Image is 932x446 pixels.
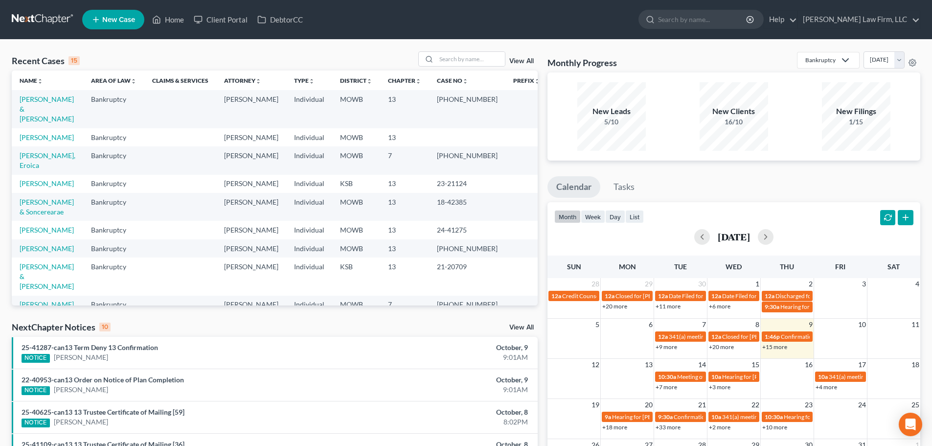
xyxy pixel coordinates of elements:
a: [PERSON_NAME] [20,244,74,253]
span: Hearing for [PERSON_NAME] [612,413,688,421]
button: month [554,210,581,223]
td: Bankruptcy [83,258,144,295]
span: Date Filed for [PERSON_NAME] & [PERSON_NAME] [722,292,856,300]
span: 10 [857,319,867,330]
div: 10 [99,323,111,331]
td: Bankruptcy [83,146,144,174]
span: 25 [910,399,920,411]
span: Thu [780,262,794,271]
span: 22 [750,399,760,411]
span: 12a [711,292,721,300]
i: unfold_more [534,78,540,84]
td: [PHONE_NUMBER] [429,146,505,174]
span: Hearing for [PERSON_NAME] [780,303,857,310]
div: 9:01AM [365,385,528,395]
div: 15 [68,56,80,65]
a: +7 more [656,383,677,391]
span: 12a [658,292,668,300]
span: 341(a) meeting for [PERSON_NAME] & [PERSON_NAME] [722,413,868,421]
td: Individual [286,239,332,258]
span: 14 [697,359,707,371]
span: Hearing for 1 Big Red, LLC [784,413,850,421]
td: Bankruptcy [83,128,144,146]
td: MOWB [332,146,380,174]
a: +11 more [656,303,681,310]
a: Case Nounfold_more [437,77,468,84]
td: [PHONE_NUMBER] [429,239,505,258]
a: Nameunfold_more [20,77,43,84]
div: Open Intercom Messenger [899,413,922,436]
span: Closed for [PERSON_NAME] & [PERSON_NAME] [615,292,741,300]
span: 12a [551,292,561,300]
td: Bankruptcy [83,239,144,258]
a: [PERSON_NAME] [20,300,74,308]
a: [PERSON_NAME] [20,133,74,141]
span: Fri [835,262,845,271]
a: [PERSON_NAME] & Soncerearae [20,198,74,216]
a: View All [509,58,534,65]
div: Recent Cases [12,55,80,67]
span: Mon [619,262,636,271]
button: week [581,210,605,223]
a: [PERSON_NAME] & [PERSON_NAME] [20,262,74,290]
td: [PERSON_NAME] [216,90,286,128]
span: 12a [711,333,721,340]
span: 29 [644,278,654,290]
td: MOWB [332,193,380,221]
td: Individual [286,146,332,174]
a: [PERSON_NAME], Eroica [20,151,75,169]
td: 13 [380,221,429,239]
td: Individual [286,221,332,239]
td: 18-42385 [429,193,505,221]
span: 9:30a [765,303,779,310]
td: [PERSON_NAME] [216,239,286,258]
a: 25-40625-can13 13 Trustee Certificate of Mailing [59] [22,408,184,416]
a: Home [147,11,189,28]
span: 17 [857,359,867,371]
a: [PERSON_NAME] Law Firm, LLC [798,11,920,28]
span: Closed for [PERSON_NAME], Demetrielannett [722,333,840,340]
span: 1:46p [765,333,780,340]
span: 9a [605,413,611,421]
td: [PERSON_NAME] [216,258,286,295]
span: 10a [711,413,721,421]
div: 5/10 [577,117,646,127]
a: Calendar [547,176,600,198]
span: 10:30a [658,373,676,380]
td: Bankruptcy [83,175,144,193]
button: list [625,210,644,223]
td: MOWB [332,128,380,146]
div: NextChapter Notices [12,321,111,333]
a: Districtunfold_more [340,77,372,84]
td: MOWB [332,90,380,128]
div: New Clients [700,106,768,117]
td: [PERSON_NAME] [216,128,286,146]
a: View All [509,324,534,331]
span: 9:30a [658,413,673,421]
div: October, 9 [365,375,528,385]
td: [PHONE_NUMBER] [429,296,505,314]
span: New Case [102,16,135,23]
span: 23 [804,399,814,411]
a: +4 more [816,383,837,391]
h3: Monthly Progress [547,57,617,69]
div: 1/15 [822,117,890,127]
td: 13 [380,175,429,193]
span: 10a [818,373,828,380]
i: unfold_more [366,78,372,84]
th: Claims & Services [144,70,216,90]
a: +18 more [602,423,627,431]
td: Individual [286,90,332,128]
td: Individual [286,175,332,193]
span: 6 [648,319,654,330]
span: Date Filed for [PERSON_NAME] [669,292,750,300]
div: Bankruptcy [805,56,836,64]
span: Sun [567,262,581,271]
span: 10a [711,373,721,380]
a: +6 more [709,303,730,310]
i: unfold_more [415,78,421,84]
td: 24-41275 [429,221,505,239]
span: 3 [861,278,867,290]
div: NOTICE [22,354,50,363]
span: 13 [644,359,654,371]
